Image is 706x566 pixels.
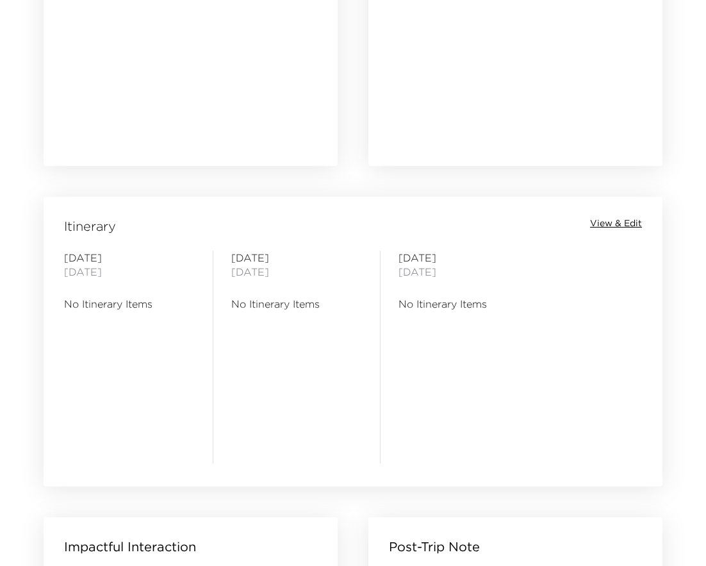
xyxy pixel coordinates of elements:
span: No Itinerary Items [64,297,195,311]
span: [DATE] [398,265,529,279]
span: [DATE] [398,251,529,265]
span: [DATE] [231,265,362,279]
span: [DATE] [64,265,195,279]
span: No Itinerary Items [398,297,529,311]
span: [DATE] [64,251,195,265]
button: View & Edit [590,217,642,230]
span: No Itinerary Items [231,297,362,311]
p: Post-Trip Note [389,538,480,556]
p: Impactful Interaction [64,538,196,556]
span: Itinerary [64,217,116,235]
span: [DATE] [231,251,362,265]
